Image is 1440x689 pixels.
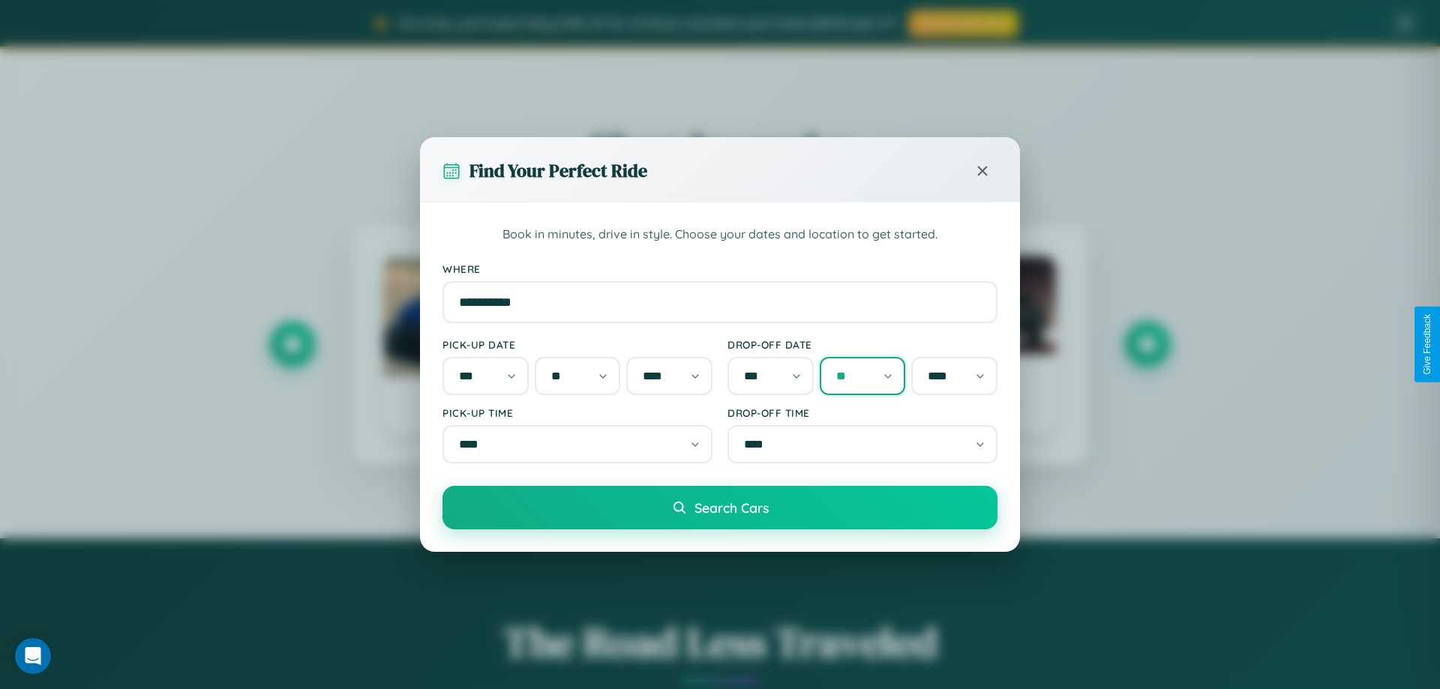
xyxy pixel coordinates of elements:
[442,486,997,529] button: Search Cars
[442,225,997,244] p: Book in minutes, drive in style. Choose your dates and location to get started.
[727,406,997,419] label: Drop-off Time
[442,406,712,419] label: Pick-up Time
[442,338,712,351] label: Pick-up Date
[442,262,997,275] label: Where
[727,338,997,351] label: Drop-off Date
[694,499,769,516] span: Search Cars
[469,158,647,183] h3: Find Your Perfect Ride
